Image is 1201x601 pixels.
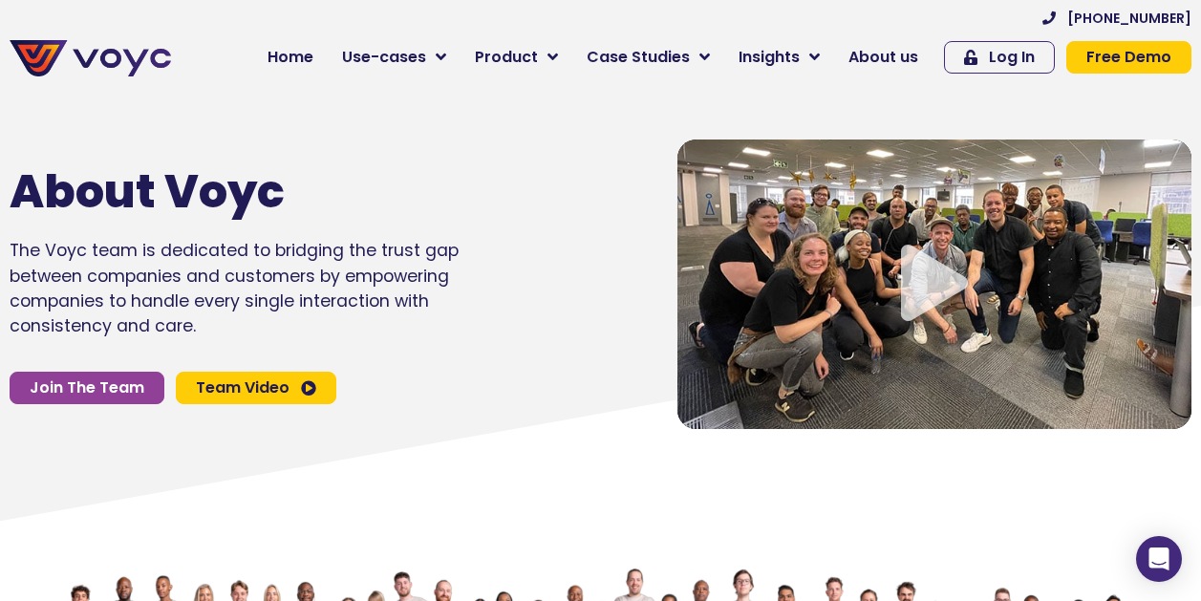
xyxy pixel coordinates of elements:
a: Log In [944,41,1055,74]
a: About us [834,38,933,76]
p: The Voyc team is dedicated to bridging the trust gap between companies and customers by empowerin... [10,238,534,339]
div: Open Intercom Messenger [1136,536,1182,582]
span: Product [475,46,538,69]
a: [PHONE_NUMBER] [1042,11,1191,25]
img: voyc-full-logo [10,40,171,76]
span: Use-cases [342,46,426,69]
a: Team Video [176,372,336,404]
span: Free Demo [1086,50,1171,65]
span: Case Studies [587,46,690,69]
span: Insights [739,46,800,69]
a: Join The Team [10,372,164,404]
span: Team Video [196,380,290,396]
span: [PHONE_NUMBER] [1067,11,1191,25]
a: Product [461,38,572,76]
a: Case Studies [572,38,724,76]
span: Log In [989,50,1035,65]
a: Home [253,38,328,76]
span: Home [268,46,313,69]
h1: About Voyc [10,164,477,220]
a: Use-cases [328,38,461,76]
a: Insights [724,38,834,76]
span: About us [848,46,918,69]
a: Free Demo [1066,41,1191,74]
span: Join The Team [30,380,144,396]
div: Video play button [896,245,973,324]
